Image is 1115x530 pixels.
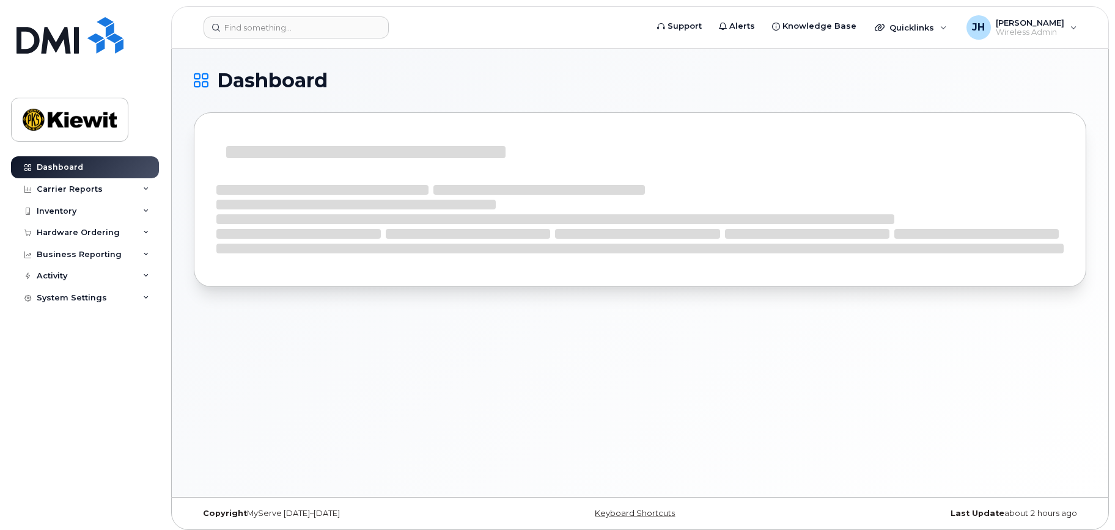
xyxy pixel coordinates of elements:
strong: Last Update [951,509,1004,518]
span: Dashboard [217,71,328,90]
a: Keyboard Shortcuts [595,509,675,518]
div: about 2 hours ago [789,509,1086,518]
div: MyServe [DATE]–[DATE] [194,509,491,518]
strong: Copyright [203,509,247,518]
